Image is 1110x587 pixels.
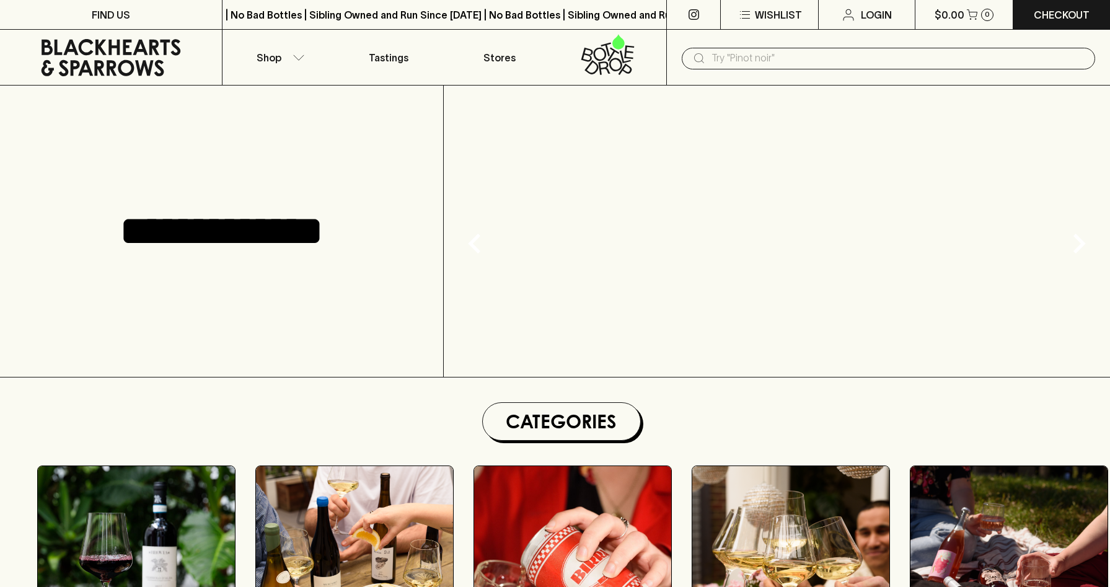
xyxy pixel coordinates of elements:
p: Stores [483,50,516,65]
button: Previous [450,219,500,268]
img: gif;base64,R0lGODlhAQABAAAAACH5BAEKAAEALAAAAAABAAEAAAICTAEAOw== [444,86,1110,377]
p: Login [861,7,892,22]
a: Stores [444,30,555,85]
input: Try "Pinot noir" [711,48,1085,68]
p: Checkout [1034,7,1090,22]
p: FIND US [92,7,130,22]
p: $0.00 [935,7,964,22]
p: 0 [985,11,990,18]
p: Tastings [369,50,408,65]
p: Shop [257,50,281,65]
button: Shop [222,30,333,85]
h1: Categories [488,408,635,435]
a: Tastings [333,30,444,85]
button: Next [1054,219,1104,268]
p: Wishlist [755,7,802,22]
